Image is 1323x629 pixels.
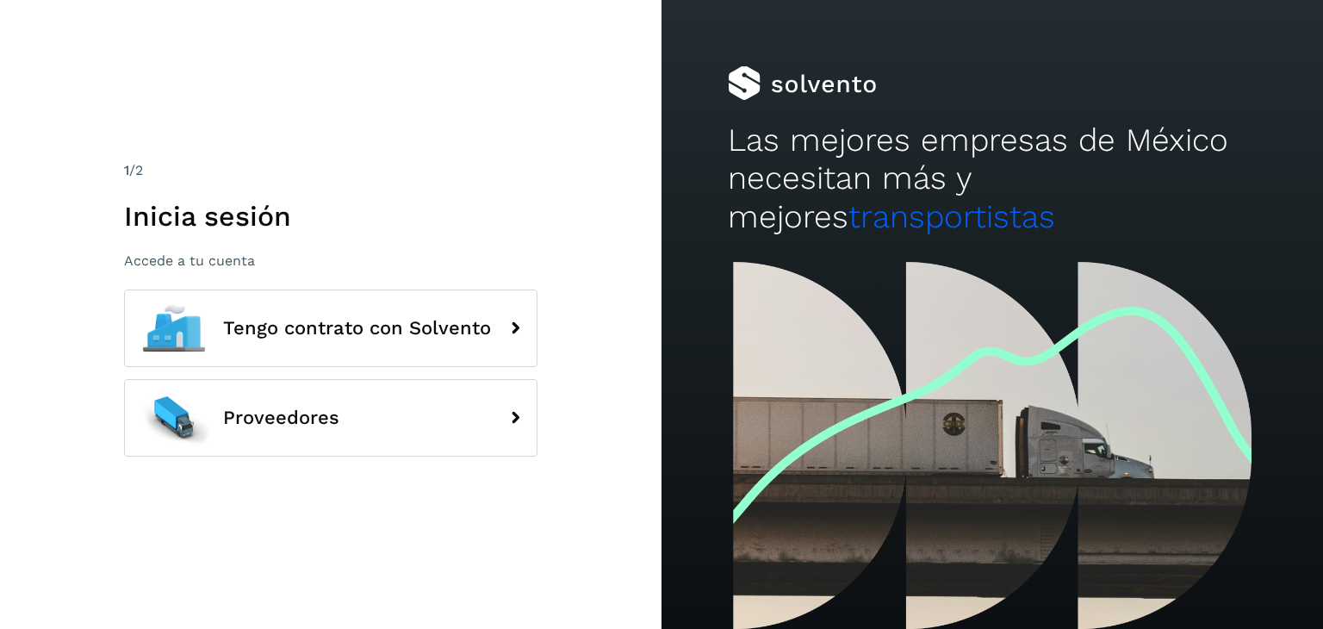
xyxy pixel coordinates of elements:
div: /2 [124,160,537,181]
span: Tengo contrato con Solvento [223,318,491,339]
button: Proveedores [124,379,537,457]
h2: Las mejores empresas de México necesitan más y mejores [728,121,1257,236]
span: 1 [124,162,129,178]
span: Proveedores [223,408,339,428]
h1: Inicia sesión [124,200,537,233]
button: Tengo contrato con Solvento [124,290,537,367]
span: transportistas [848,198,1055,235]
p: Accede a tu cuenta [124,252,537,269]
